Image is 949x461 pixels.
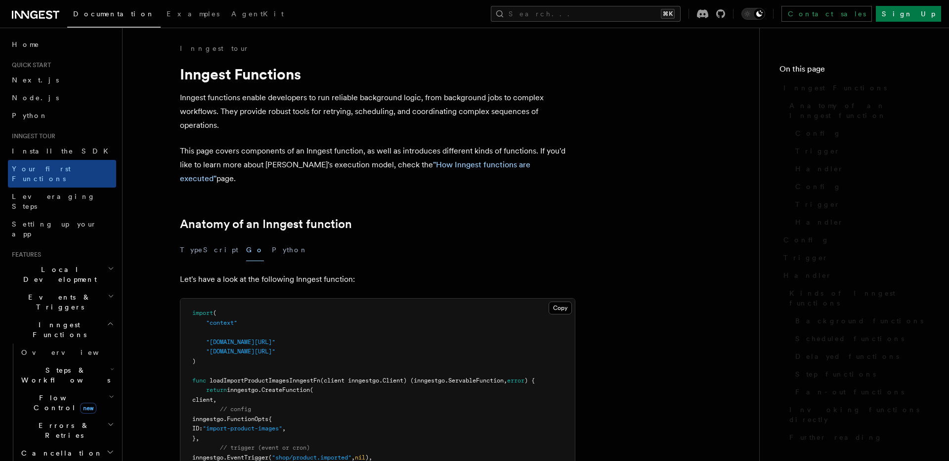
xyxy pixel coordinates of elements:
[791,213,929,231] a: Handler
[507,377,524,384] span: error
[785,284,929,312] a: Kinds of Inngest functions
[220,444,310,451] span: // trigger (event or cron)
[791,124,929,142] a: Config
[180,43,249,53] a: Inngest tour
[17,361,116,389] button: Steps & Workflows
[192,377,206,384] span: func
[73,10,155,18] span: Documentation
[789,101,929,120] span: Anatomy of an Inngest function
[8,215,116,243] a: Setting up your app
[213,309,216,316] span: (
[791,178,929,195] a: Config
[549,302,572,314] button: Copy
[12,39,40,49] span: Home
[661,9,675,19] kbd: ⌘K
[8,132,55,140] span: Inngest tour
[227,454,268,461] span: EventTrigger
[779,63,929,79] h4: On this page
[791,347,929,365] a: Delayed functions
[17,393,109,413] span: Flow Control
[876,6,941,22] a: Sign Up
[192,309,213,316] span: import
[203,425,282,432] span: "import-product-images"
[8,188,116,215] a: Leveraging Steps
[17,417,116,444] button: Errors & Retries
[783,253,828,263] span: Trigger
[8,89,116,107] a: Node.js
[220,406,251,413] span: // config
[8,36,116,53] a: Home
[791,312,929,330] a: Background functions
[282,425,286,432] span: ,
[8,142,116,160] a: Install the SDK
[80,403,96,414] span: new
[261,386,310,393] span: CreateFunction
[791,160,929,178] a: Handler
[783,83,887,93] span: Inngest Functions
[180,91,575,132] p: Inngest functions enable developers to run reliable background logic, from background jobs to com...
[12,94,59,102] span: Node.js
[268,454,272,461] span: (
[180,65,575,83] h1: Inngest Functions
[12,147,114,155] span: Install the SDK
[206,348,275,355] span: "[DOMAIN_NAME][URL]"
[206,386,227,393] span: return
[206,319,237,326] span: "context"
[8,61,51,69] span: Quick start
[227,386,261,393] span: inngestgo.
[67,3,161,28] a: Documentation
[12,192,95,210] span: Leveraging Steps
[785,428,929,446] a: Further reading
[192,358,196,365] span: )
[180,239,238,261] button: TypeScript
[795,334,904,344] span: Scheduled functions
[21,348,123,356] span: Overview
[8,160,116,188] a: Your first Functions
[161,3,225,27] a: Examples
[795,199,840,209] span: Trigger
[791,142,929,160] a: Trigger
[791,383,929,401] a: Fan-out functions
[192,396,216,403] span: client,
[180,272,575,286] p: Let's have a look at the following Inngest function:
[8,288,116,316] button: Events & Triggers
[272,454,351,461] span: "shop/product.imported"
[17,421,107,440] span: Errors & Retries
[741,8,765,20] button: Toggle dark mode
[8,316,116,344] button: Inngest Functions
[210,377,320,384] span: loadImportProductImagesInngestFn
[231,10,284,18] span: AgentKit
[8,320,107,340] span: Inngest Functions
[351,454,355,461] span: ,
[192,435,199,442] span: },
[491,6,681,22] button: Search...⌘K
[795,217,844,227] span: Handler
[791,330,929,347] a: Scheduled functions
[12,165,71,183] span: Your first Functions
[789,432,882,442] span: Further reading
[781,6,872,22] a: Contact sales
[180,144,575,186] p: This page covers components of an Inngest function, as well as introduces different kinds of func...
[8,251,41,259] span: Features
[310,386,313,393] span: (
[795,146,840,156] span: Trigger
[8,107,116,124] a: Python
[785,97,929,124] a: Anatomy of an Inngest function
[12,76,59,84] span: Next.js
[779,267,929,284] a: Handler
[779,79,929,97] a: Inngest Functions
[795,351,899,361] span: Delayed functions
[320,377,507,384] span: (client inngestgo.Client) (inngestgo.ServableFunction,
[783,235,829,245] span: Config
[8,261,116,288] button: Local Development
[365,454,372,461] span: ),
[795,128,841,138] span: Config
[8,292,108,312] span: Events & Triggers
[192,454,227,461] span: inngestgo.
[795,387,904,397] span: Fan-out functions
[795,182,841,192] span: Config
[791,195,929,213] a: Trigger
[791,365,929,383] a: Step functions
[192,425,203,432] span: ID:
[795,316,923,326] span: Background functions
